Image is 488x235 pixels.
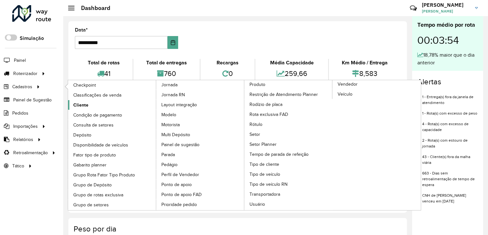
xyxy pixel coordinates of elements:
a: Tempo de parada de refeição [244,149,333,159]
span: Setor [249,131,260,138]
span: Parada [161,151,175,158]
a: Tipo de veículo RN [244,179,333,189]
span: Fator tipo de produto [73,152,116,158]
a: Consulta de setores [68,120,157,130]
span: Disponibilidade de veículos [73,142,128,148]
span: Layout integração [161,101,197,108]
span: Veículo [338,91,352,98]
span: Transportadora [249,191,280,198]
div: Km Médio / Entrega [330,59,399,67]
a: Depósito [68,130,157,140]
span: Checkpoint [73,82,96,89]
a: Grupo Rota Fator Tipo Produto [68,170,157,180]
span: Rótulo [249,121,262,128]
span: Rodízio de placa [249,101,282,108]
li: 663 - Dias sem retroalimentação de tempo de espera [422,165,478,188]
span: Grupo de Depósito [73,182,112,188]
span: Roteirizador [13,70,37,77]
span: Retroalimentação [13,149,48,156]
li: 43 - Cliente(s) fora da malha viária [422,149,478,165]
div: 760 [135,67,198,80]
li: 2 - Rota(s) com estouro de jornada [422,133,478,149]
a: Condição de pagamento [68,110,157,120]
span: Rota exclusiva FAD [249,111,288,118]
div: 0 [202,67,253,80]
span: Consulta de setores [73,122,114,128]
span: Multi Depósito [161,131,190,138]
span: Painel de Sugestão [13,97,52,103]
span: Grupo Rota Fator Tipo Produto [73,172,135,178]
span: Depósito [73,132,91,138]
h2: Dashboard [75,5,110,12]
span: Painel de sugestão [161,141,199,148]
a: Fator tipo de produto [68,150,157,160]
span: Setor Planner [249,141,277,148]
a: Ponto de apoio FAD [156,190,245,199]
span: Produto [249,81,265,88]
h3: [PERSON_NAME] [422,2,470,8]
li: 1 - Entrega(s) fora da janela de atendimento [422,89,478,106]
span: Motorista [161,121,180,128]
span: Pedágio [161,161,178,168]
a: Rodízio de placa [244,99,333,109]
a: Gabarito planner [68,160,157,170]
a: Restrição de Atendimento Planner [244,89,333,99]
a: Classificações de venda [68,90,157,100]
li: 4 - Rota(s) com excesso de capacidade [422,116,478,133]
a: Jornada [68,80,245,210]
div: Média Capacidade [257,59,327,67]
a: Tipo de veículo [244,169,333,179]
span: [PERSON_NAME] [422,8,470,14]
span: Prioridade pedido [161,201,197,208]
span: Painel [14,57,26,64]
span: Classificações de venda [73,92,121,99]
a: Cliente [68,100,157,110]
a: Checkpoint [68,80,157,90]
span: Pedidos [12,110,28,117]
a: Contato Rápido [406,1,420,15]
span: Condição de pagamento [73,112,122,118]
a: Grupo de setores [68,200,157,210]
button: Choose Date [168,36,178,49]
span: Grupo de setores [73,202,109,208]
a: Usuário [244,199,333,209]
div: Recargas [202,59,253,67]
div: 00:03:54 [417,29,478,51]
a: Veículo [332,89,421,99]
li: 1 - Rota(s) com excesso de peso [422,106,478,116]
span: Perfil de Vendedor [161,171,199,178]
a: Parada [156,150,245,159]
span: Modelo [161,111,176,118]
div: 18,78% maior que o dia anterior [417,51,478,67]
span: Ponto de apoio [161,181,192,188]
span: Tático [12,163,24,169]
span: Grupo de rotas exclusiva [73,192,123,198]
div: 8,583 [330,67,399,80]
label: Data [75,26,88,34]
a: Rota exclusiva FAD [244,109,333,119]
a: Pedágio [156,160,245,169]
a: Tipo de cliente [244,159,333,169]
a: Painel de sugestão [156,140,245,149]
div: 259,66 [257,67,327,80]
li: CNH de [PERSON_NAME] venceu em [DATE] [422,188,478,204]
a: Modelo [156,110,245,119]
a: Grupo de rotas exclusiva [68,190,157,200]
span: Gabarito planner [73,162,107,168]
span: Jornada [161,81,178,88]
div: Tempo médio por rota [417,21,478,29]
a: Setor Planner [244,139,333,149]
span: Usuário [249,201,265,208]
span: Importações [13,123,38,130]
a: Motorista [156,120,245,129]
span: Cadastros [12,83,32,90]
a: Prioridade pedido [156,200,245,209]
div: 41 [76,67,131,80]
span: Relatórios [13,136,33,143]
a: Setor [244,129,333,139]
span: Ponto de apoio FAD [161,191,202,198]
span: Tipo de cliente [249,161,279,168]
a: Multi Depósito [156,130,245,139]
a: Ponto de apoio [156,180,245,189]
a: Disponibilidade de veículos [68,140,157,150]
